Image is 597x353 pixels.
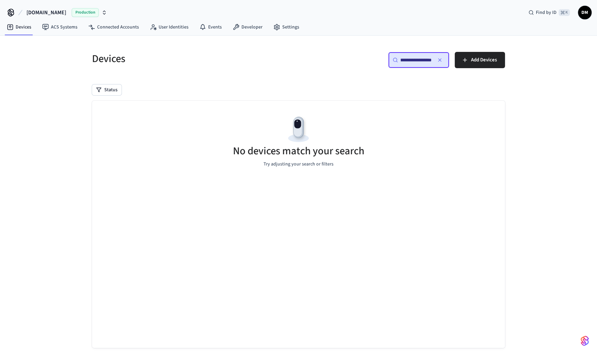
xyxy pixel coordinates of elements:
[37,21,83,33] a: ACS Systems
[283,114,314,145] img: Devices Empty State
[72,8,99,17] span: Production
[581,335,589,346] img: SeamLogoGradient.69752ec5.svg
[559,9,570,16] span: ⌘ K
[578,6,592,19] button: DM
[92,84,122,95] button: Status
[92,52,294,66] h5: Devices
[268,21,305,33] a: Settings
[26,8,66,17] span: [DOMAIN_NAME]
[144,21,194,33] a: User Identities
[579,6,591,19] span: DM
[471,56,497,64] span: Add Devices
[1,21,37,33] a: Devices
[536,9,557,16] span: Find by ID
[227,21,268,33] a: Developer
[194,21,227,33] a: Events
[233,144,364,158] h5: No devices match your search
[523,6,575,19] div: Find by ID⌘ K
[83,21,144,33] a: Connected Accounts
[264,161,333,168] p: Try adjusting your search or filters
[455,52,505,68] button: Add Devices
